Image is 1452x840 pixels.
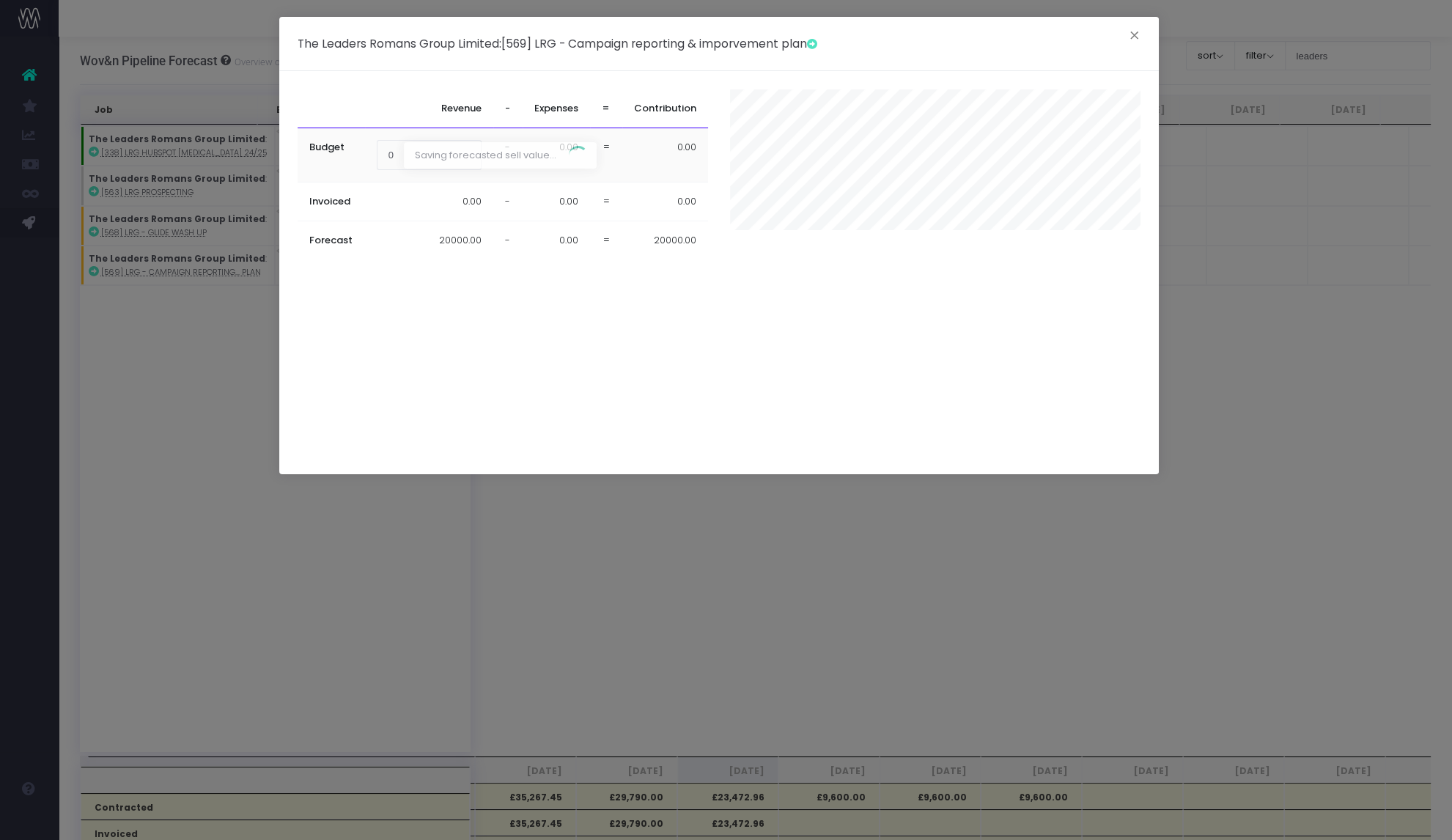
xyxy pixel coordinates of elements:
[493,182,523,221] td: -
[1119,26,1150,49] button: Close
[298,182,365,221] th: Invoiced
[523,89,591,128] th: Expenses
[298,35,499,52] span: The Leaders Romans Group Limited
[365,182,494,221] td: 0.00
[501,35,817,52] span: [569] LRG - Campaign reporting & imporvement plan
[493,89,523,128] th: -
[590,89,622,128] th: =
[298,35,817,52] h5: :
[365,221,494,259] td: 20000.00
[404,142,567,169] span: Saving forecasted sell value...
[622,182,709,221] td: 0.00
[493,221,523,259] td: -
[590,221,622,259] td: =
[590,182,622,221] td: =
[622,89,709,128] th: Contribution
[622,221,709,259] td: 20000.00
[523,182,591,221] td: 0.00
[298,221,365,259] th: Forecast
[365,89,494,128] th: Revenue
[523,221,591,259] td: 0.00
